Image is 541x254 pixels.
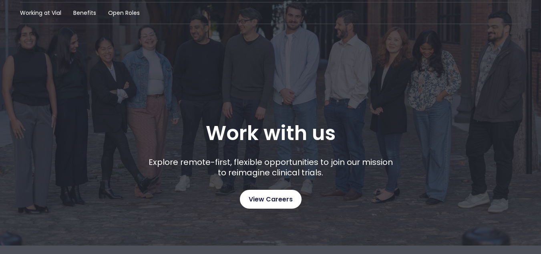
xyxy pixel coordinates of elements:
[73,9,96,17] a: Benefits
[206,122,336,145] h1: Work with us
[20,9,61,17] a: Working at Vial
[108,9,140,17] a: Open Roles
[145,157,396,178] p: Explore remote-first, flexible opportunities to join our mission to reimagine clinical trials.
[249,194,293,205] span: View Careers
[240,190,302,209] a: View Careers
